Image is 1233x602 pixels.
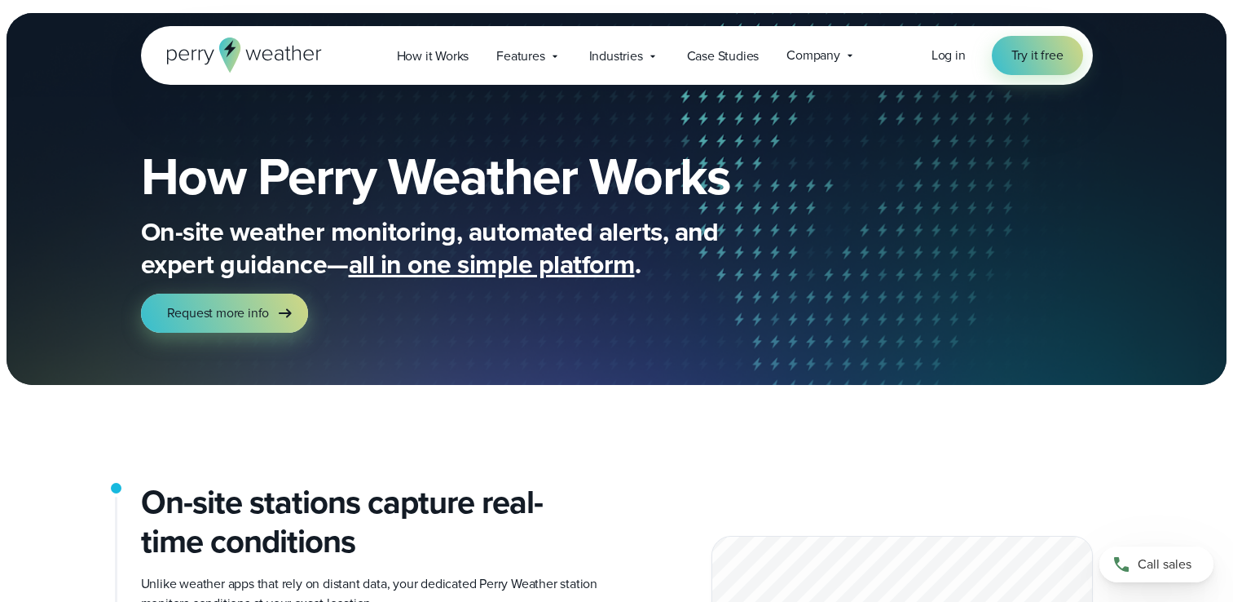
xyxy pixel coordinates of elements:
[931,46,966,64] span: Log in
[931,46,966,65] a: Log in
[589,46,643,66] span: Industries
[1099,547,1213,582] a: Call sales
[141,215,793,281] p: On-site weather monitoring, automated alerts, and expert guidance— .
[141,483,604,561] h2: On-site stations capture real-time conditions
[1011,46,1063,65] span: Try it free
[141,294,309,333] a: Request more info
[496,46,544,66] span: Features
[349,245,635,284] span: all in one simple platform
[673,39,773,73] a: Case Studies
[1138,555,1191,574] span: Call sales
[383,39,483,73] a: How it Works
[786,46,840,65] span: Company
[167,303,270,323] span: Request more info
[397,46,469,66] span: How it Works
[687,46,760,66] span: Case Studies
[992,36,1083,75] a: Try it free
[141,150,848,202] h1: How Perry Weather Works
